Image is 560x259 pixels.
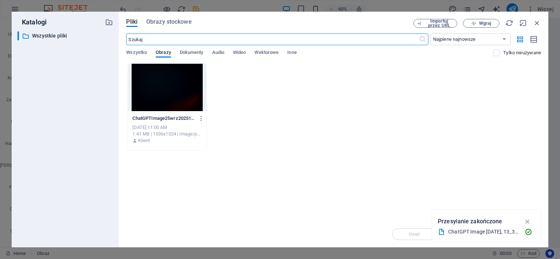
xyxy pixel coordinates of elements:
[254,48,279,58] span: Wektorowe
[105,18,113,26] i: Stwórz nowy folder
[132,124,202,131] div: [DATE] 11:00 AM
[424,19,454,28] span: Importuj przez URL
[448,228,519,236] div: ChatGPT Image [DATE], 13_31_22.png
[212,48,224,58] span: Audio
[156,48,171,58] span: Obrazy
[132,131,202,137] div: 1.41 MB | 1536x1024 | image/png
[505,19,513,27] i: Przeładuj
[503,50,541,56] p: Wyświetla tylko pliki, które nie są używane w serwisie. Pliki dodane podczas tej sesji mogą być n...
[17,31,19,40] div: ​
[479,21,491,25] span: Wgraj
[438,217,502,226] p: Przesyłanie zakończone
[32,32,100,40] p: Wszystkie pliki
[17,17,47,27] p: Katalogi
[533,19,541,27] i: Zamknij
[126,17,137,26] span: Pliki
[233,48,246,58] span: Wideo
[132,115,195,122] p: ChatGPTImage25wrz202513_31_22-E5pD_4TxqWu9Fv-_ci8b5w.png
[138,137,150,144] p: Klient
[180,48,203,58] span: Dokumenty
[519,19,527,27] i: Minimalizuj
[463,19,499,28] button: Wgraj
[126,34,419,45] input: Szukaj
[126,48,147,58] span: Wszystko
[287,48,296,58] span: Inne
[146,17,192,26] span: Obrazy stockowe
[413,19,457,28] button: Importuj przez URL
